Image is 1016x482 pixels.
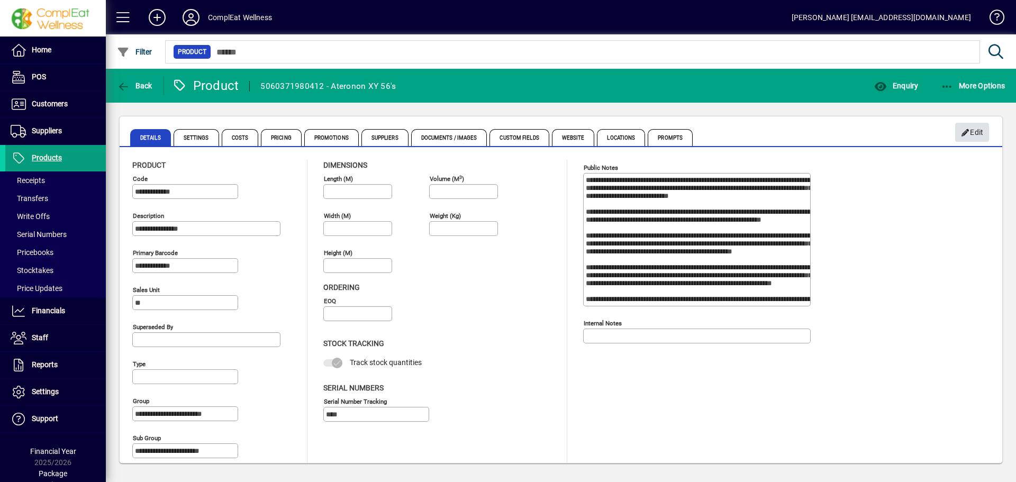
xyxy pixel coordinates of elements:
[11,230,67,239] span: Serial Numbers
[32,360,58,369] span: Reports
[5,279,106,297] a: Price Updates
[133,212,164,220] mat-label: Description
[584,320,622,327] mat-label: Internal Notes
[140,8,174,27] button: Add
[324,297,336,305] mat-label: EOQ
[11,284,62,293] span: Price Updates
[208,9,272,26] div: ComplEat Wellness
[133,286,160,294] mat-label: Sales unit
[133,360,146,368] mat-label: Type
[955,123,989,142] button: Edit
[324,212,351,220] mat-label: Width (m)
[261,129,302,146] span: Pricing
[350,358,422,367] span: Track stock quantities
[5,37,106,63] a: Home
[222,129,259,146] span: Costs
[32,414,58,423] span: Support
[133,175,148,183] mat-label: Code
[11,176,45,185] span: Receipts
[584,164,618,171] mat-label: Public Notes
[32,387,59,396] span: Settings
[114,76,155,95] button: Back
[361,129,409,146] span: Suppliers
[5,225,106,243] a: Serial Numbers
[5,207,106,225] a: Write Offs
[459,174,462,179] sup: 3
[5,171,106,189] a: Receipts
[792,9,971,26] div: [PERSON_NAME] [EMAIL_ADDRESS][DOMAIN_NAME]
[114,42,155,61] button: Filter
[11,266,53,275] span: Stocktakes
[133,397,149,405] mat-label: Group
[5,298,106,324] a: Financials
[132,161,166,169] span: Product
[32,126,62,135] span: Suppliers
[489,129,549,146] span: Custom Fields
[323,384,384,392] span: Serial Numbers
[172,77,239,94] div: Product
[39,469,67,478] span: Package
[32,306,65,315] span: Financials
[106,76,164,95] app-page-header-button: Back
[133,249,178,257] mat-label: Primary barcode
[5,64,106,90] a: POS
[597,129,645,146] span: Locations
[324,397,387,405] mat-label: Serial Number tracking
[430,212,461,220] mat-label: Weight (Kg)
[5,189,106,207] a: Transfers
[552,129,595,146] span: Website
[174,129,219,146] span: Settings
[5,118,106,144] a: Suppliers
[5,325,106,351] a: Staff
[323,161,367,169] span: Dimensions
[5,261,106,279] a: Stocktakes
[174,8,208,27] button: Profile
[32,99,68,108] span: Customers
[323,339,384,348] span: Stock Tracking
[133,323,173,331] mat-label: Superseded by
[5,406,106,432] a: Support
[961,124,984,141] span: Edit
[324,249,352,257] mat-label: Height (m)
[5,243,106,261] a: Pricebooks
[324,175,353,183] mat-label: Length (m)
[323,283,360,292] span: Ordering
[648,129,693,146] span: Prompts
[32,333,48,342] span: Staff
[130,129,171,146] span: Details
[874,81,918,90] span: Enquiry
[938,76,1008,95] button: More Options
[260,78,396,95] div: 5060371980412 - Ateronon XY 56's
[30,447,76,456] span: Financial Year
[32,72,46,81] span: POS
[117,81,152,90] span: Back
[430,175,464,183] mat-label: Volume (m )
[32,153,62,162] span: Products
[941,81,1005,90] span: More Options
[117,48,152,56] span: Filter
[5,91,106,117] a: Customers
[32,46,51,54] span: Home
[11,212,50,221] span: Write Offs
[11,248,53,257] span: Pricebooks
[178,47,206,57] span: Product
[872,76,921,95] button: Enquiry
[411,129,487,146] span: Documents / Images
[304,129,359,146] span: Promotions
[11,194,48,203] span: Transfers
[133,434,161,442] mat-label: Sub group
[982,2,1003,37] a: Knowledge Base
[5,379,106,405] a: Settings
[5,352,106,378] a: Reports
